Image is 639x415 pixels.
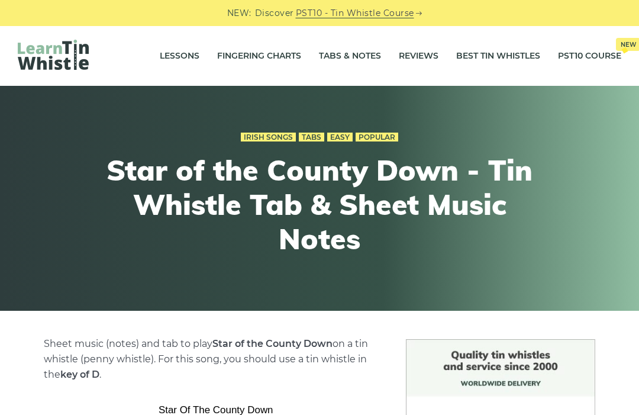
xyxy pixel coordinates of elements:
[217,41,301,71] a: Fingering Charts
[327,133,353,142] a: Easy
[399,41,438,71] a: Reviews
[44,336,389,382] p: Sheet music (notes) and tab to play on a tin whistle (penny whistle). For this song, you should u...
[60,369,99,380] strong: key of D
[102,153,537,256] h1: Star of the County Down - Tin Whistle Tab & Sheet Music Notes
[319,41,381,71] a: Tabs & Notes
[212,338,333,349] strong: Star of the County Down
[18,40,89,70] img: LearnTinWhistle.com
[456,41,540,71] a: Best Tin Whistles
[558,41,621,71] a: PST10 CourseNew
[299,133,324,142] a: Tabs
[356,133,398,142] a: Popular
[241,133,296,142] a: Irish Songs
[160,41,199,71] a: Lessons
